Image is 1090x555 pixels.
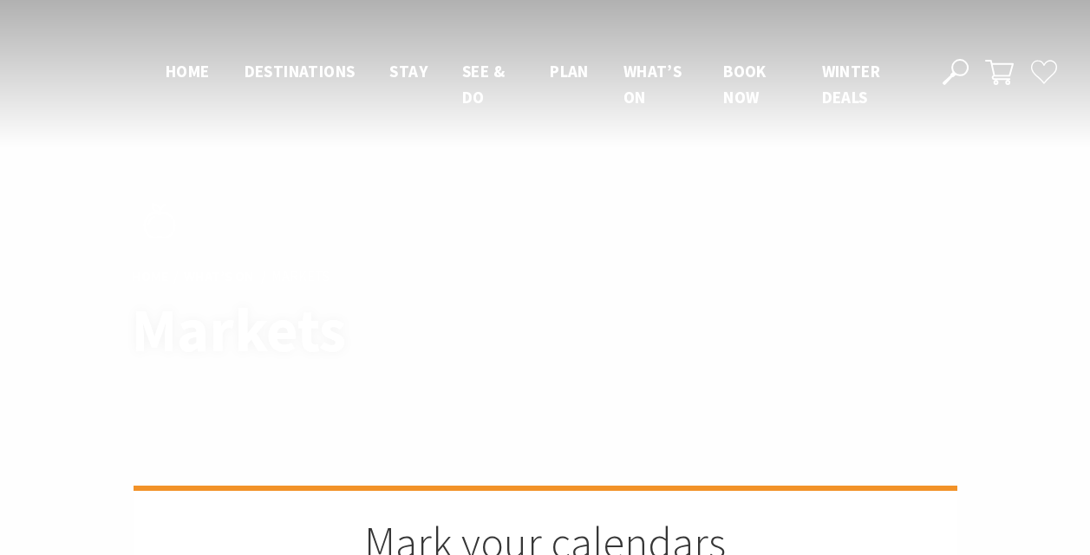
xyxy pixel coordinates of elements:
span: See & Do [462,61,505,108]
span: Book now [723,61,767,108]
nav: Main Menu [148,58,923,111]
h1: Markets [132,297,622,363]
span: What’s On [623,61,682,108]
span: Plan [550,61,589,82]
span: Destinations [245,61,356,82]
a: What’s On [184,267,254,286]
span: Stay [389,61,428,82]
a: Home [132,267,169,286]
span: Home [166,61,210,82]
li: Markets [271,265,330,288]
span: Winter Deals [822,61,880,108]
